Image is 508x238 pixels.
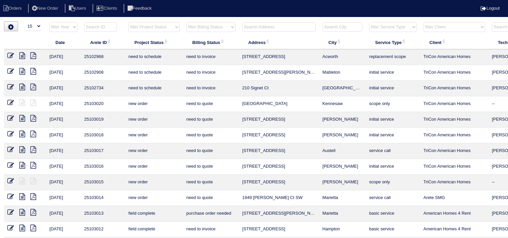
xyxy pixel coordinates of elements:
[46,143,81,159] td: [DATE]
[125,35,183,49] th: Project Status: activate to sort column ascending
[183,206,239,222] td: purchase order needed
[183,159,239,175] td: need to quote
[319,175,366,190] td: [PERSON_NAME]
[81,159,125,175] td: 25103016
[124,4,157,13] li: Feedback
[319,65,366,81] td: Mableton
[366,128,420,143] td: initial service
[28,4,63,13] li: New Order
[420,128,489,143] td: TriCon American Homes
[366,35,420,49] th: Service Type: activate to sort column ascending
[183,112,239,128] td: need to quote
[420,96,489,112] td: TriCon American Homes
[319,190,366,206] td: Marietta
[81,96,125,112] td: 25103020
[420,65,489,81] td: TriCon American Homes
[481,6,500,11] a: Logout
[81,49,125,65] td: 25102968
[183,35,239,49] th: Billing Status: activate to sort column ascending
[366,112,420,128] td: initial service
[46,49,81,65] td: [DATE]
[319,159,366,175] td: [PERSON_NAME]
[125,112,183,128] td: new order
[420,81,489,96] td: TriCon American Homes
[239,65,319,81] td: [STREET_ADDRESS][PERSON_NAME]
[183,175,239,190] td: need to quote
[319,35,366,49] th: City: activate to sort column ascending
[81,222,125,237] td: 25103012
[239,49,319,65] td: [STREET_ADDRESS]
[239,112,319,128] td: [STREET_ADDRESS]
[81,112,125,128] td: 25103019
[46,65,81,81] td: [DATE]
[239,175,319,190] td: [STREET_ADDRESS]
[420,159,489,175] td: TriCon American Homes
[366,81,420,96] td: initial service
[81,81,125,96] td: 25102734
[420,175,489,190] td: TriCon American Homes
[239,159,319,175] td: [STREET_ADDRESS]
[183,49,239,65] td: need to invoice
[81,65,125,81] td: 25102908
[28,6,63,11] a: New Order
[366,159,420,175] td: initial service
[242,22,316,32] input: Search Address
[125,143,183,159] td: new order
[366,49,420,65] td: replacement scope
[319,112,366,128] td: [PERSON_NAME]
[46,190,81,206] td: [DATE]
[46,96,81,112] td: [DATE]
[46,128,81,143] td: [DATE]
[366,175,420,190] td: scope only
[125,96,183,112] td: new order
[46,159,81,175] td: [DATE]
[183,143,239,159] td: need to quote
[239,81,319,96] td: 210 Signet Ct
[125,190,183,206] td: new order
[239,143,319,159] td: [STREET_ADDRESS]
[93,4,122,13] li: Clients
[84,22,117,32] input: Search ID
[183,96,239,112] td: need to quote
[183,81,239,96] td: need to invoice
[65,6,92,11] a: Users
[420,222,489,237] td: American Homes 4 Rent
[319,206,366,222] td: Marietta
[366,65,420,81] td: initial service
[319,81,366,96] td: [GEOGRAPHIC_DATA]
[81,143,125,159] td: 25103017
[239,96,319,112] td: [GEOGRAPHIC_DATA]
[239,128,319,143] td: [STREET_ADDRESS]
[420,206,489,222] td: American Homes 4 Rent
[46,35,81,49] th: Date
[420,112,489,128] td: TriCon American Homes
[366,190,420,206] td: service call
[46,222,81,237] td: [DATE]
[239,222,319,237] td: [STREET_ADDRESS]
[125,175,183,190] td: new order
[125,206,183,222] td: field complete
[239,190,319,206] td: 1949 [PERSON_NAME] Ct SW
[366,206,420,222] td: basic service
[81,128,125,143] td: 25103018
[366,222,420,237] td: basic service
[420,190,489,206] td: Arete SMG
[81,190,125,206] td: 25103014
[46,206,81,222] td: [DATE]
[319,128,366,143] td: [PERSON_NAME]
[183,190,239,206] td: need to quote
[125,49,183,65] td: need to schedule
[46,112,81,128] td: [DATE]
[319,49,366,65] td: Acworth
[319,222,366,237] td: Hampton
[319,143,366,159] td: Austell
[93,6,122,11] a: Clients
[65,4,92,13] li: Users
[81,206,125,222] td: 25103013
[125,128,183,143] td: new order
[420,143,489,159] td: TriCon American Homes
[319,96,366,112] td: Kennesaw
[125,159,183,175] td: new order
[239,35,319,49] th: Address: activate to sort column ascending
[183,128,239,143] td: need to quote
